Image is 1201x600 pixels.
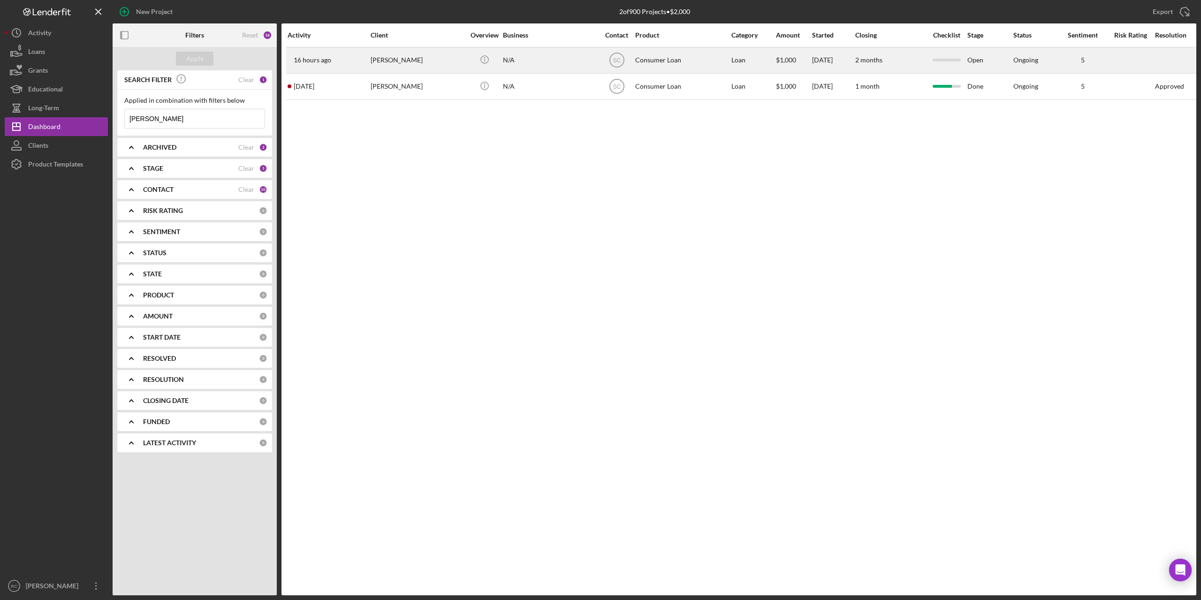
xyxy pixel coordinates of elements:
b: CLOSING DATE [143,397,189,404]
time: 2025-08-11 22:07 [294,56,331,64]
b: SENTIMENT [143,228,180,235]
text: RC [11,584,17,589]
div: Long-Term [28,99,59,120]
div: [PERSON_NAME] [371,48,464,73]
div: 5 [259,164,267,173]
div: Product [635,31,729,39]
div: Sentiment [1059,31,1106,39]
b: ARCHIVED [143,144,176,151]
div: Clear [238,76,254,84]
div: [DATE] [812,48,854,73]
div: 10 [259,185,267,194]
div: Category [731,31,775,39]
button: Clients [5,136,108,155]
div: Applied in combination with filters below [124,97,265,104]
div: Ongoing [1013,83,1038,90]
div: Done [967,74,1012,99]
div: Consumer Loan [635,48,729,73]
div: 0 [259,312,267,320]
text: SC [613,84,621,90]
div: 0 [259,396,267,405]
div: 0 [259,291,267,299]
b: STAGE [143,165,163,172]
div: Contact [599,31,634,39]
b: START DATE [143,334,181,341]
button: Product Templates [5,155,108,174]
div: 18 [263,30,272,40]
button: Activity [5,23,108,42]
div: 2 [259,143,267,152]
div: Ongoing [1013,56,1038,64]
div: 0 [259,249,267,257]
div: 1 [259,76,267,84]
div: Open [967,48,1012,73]
div: 0 [259,270,267,278]
div: 0 [259,354,267,363]
div: 0 [259,206,267,215]
div: Export [1153,2,1173,21]
b: SEARCH FILTER [124,76,172,84]
div: Consumer Loan [635,74,729,99]
div: [PERSON_NAME] [23,577,84,598]
div: 5 [1059,56,1106,64]
div: Amount [776,31,811,39]
div: [PERSON_NAME] [371,74,464,99]
div: 0 [259,228,267,236]
div: Clear [238,186,254,193]
div: Closing [855,31,926,39]
div: Status [1013,31,1058,39]
div: Risk Rating [1107,31,1154,39]
button: Apply [176,52,213,66]
div: Dashboard [28,117,61,138]
button: Educational [5,80,108,99]
div: Loans [28,42,45,63]
b: CONTACT [143,186,174,193]
b: LATEST ACTIVITY [143,439,196,447]
div: Stage [967,31,1012,39]
div: Activity [288,31,370,39]
div: Reset [242,31,258,39]
div: 2 of 900 Projects • $2,000 [619,8,690,15]
a: Loans [5,42,108,61]
b: Filters [185,31,204,39]
b: RESOLVED [143,355,176,362]
div: 0 [259,333,267,342]
div: Open Intercom Messenger [1169,559,1192,581]
div: 0 [259,418,267,426]
div: Business [503,31,597,39]
div: N/A [503,74,597,99]
div: New Project [136,2,173,21]
div: Loan [731,48,775,73]
button: New Project [113,2,182,21]
b: PRODUCT [143,291,174,299]
div: Product Templates [28,155,83,176]
div: 0 [259,439,267,447]
div: Clear [238,165,254,172]
button: Dashboard [5,117,108,136]
b: AMOUNT [143,312,173,320]
div: Clients [28,136,48,157]
div: Apply [186,52,204,66]
div: $1,000 [776,48,811,73]
div: Checklist [927,31,966,39]
div: Clear [238,144,254,151]
text: SC [613,57,621,64]
button: Long-Term [5,99,108,117]
b: STATUS [143,249,167,257]
div: Approved [1155,83,1184,90]
b: STATE [143,270,162,278]
div: Overview [467,31,502,39]
div: $1,000 [776,74,811,99]
div: 5 [1059,83,1106,90]
b: RISK RATING [143,207,183,214]
div: N/A [503,48,597,73]
div: Activity [28,23,51,45]
div: Started [812,31,854,39]
div: Educational [28,80,63,101]
button: RC[PERSON_NAME] [5,577,108,595]
button: Grants [5,61,108,80]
